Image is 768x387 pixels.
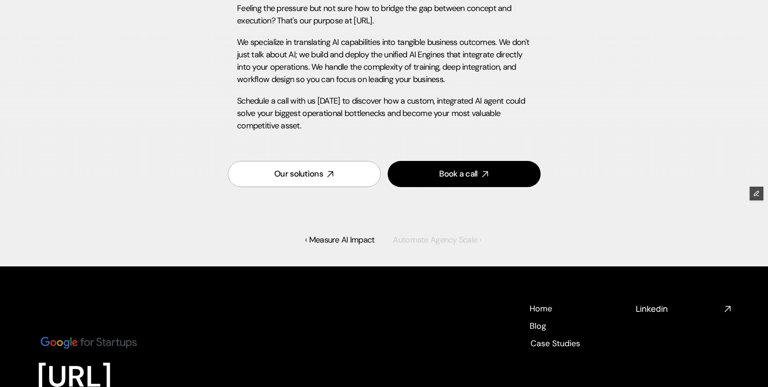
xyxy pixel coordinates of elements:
[529,321,546,331] a: Blog
[237,36,530,86] p: We specialize in translating AI capabilities into tangible business outcomes. We don't just talk ...
[305,234,374,245] a: ‹ Measure AI Impact
[529,303,553,313] a: Home
[529,303,625,348] nav: Footer navigation
[530,303,552,315] p: Home
[529,338,581,348] a: Case Studies
[750,187,763,200] button: Edit Framer Content
[636,303,731,315] a: Linkedin
[439,168,477,180] div: Book a call
[393,234,481,245] a: Automate Agency Scale ›
[228,161,381,187] a: Our solutions
[531,338,580,349] p: Case Studies
[388,161,541,187] a: Book a call
[636,303,720,315] h4: Linkedin
[530,321,546,332] p: Blog
[274,168,323,180] div: Our solutions
[237,95,530,132] p: Schedule a call with us [DATE] to discover how a custom, integrated AI agent could solve your big...
[636,303,731,315] nav: Social media links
